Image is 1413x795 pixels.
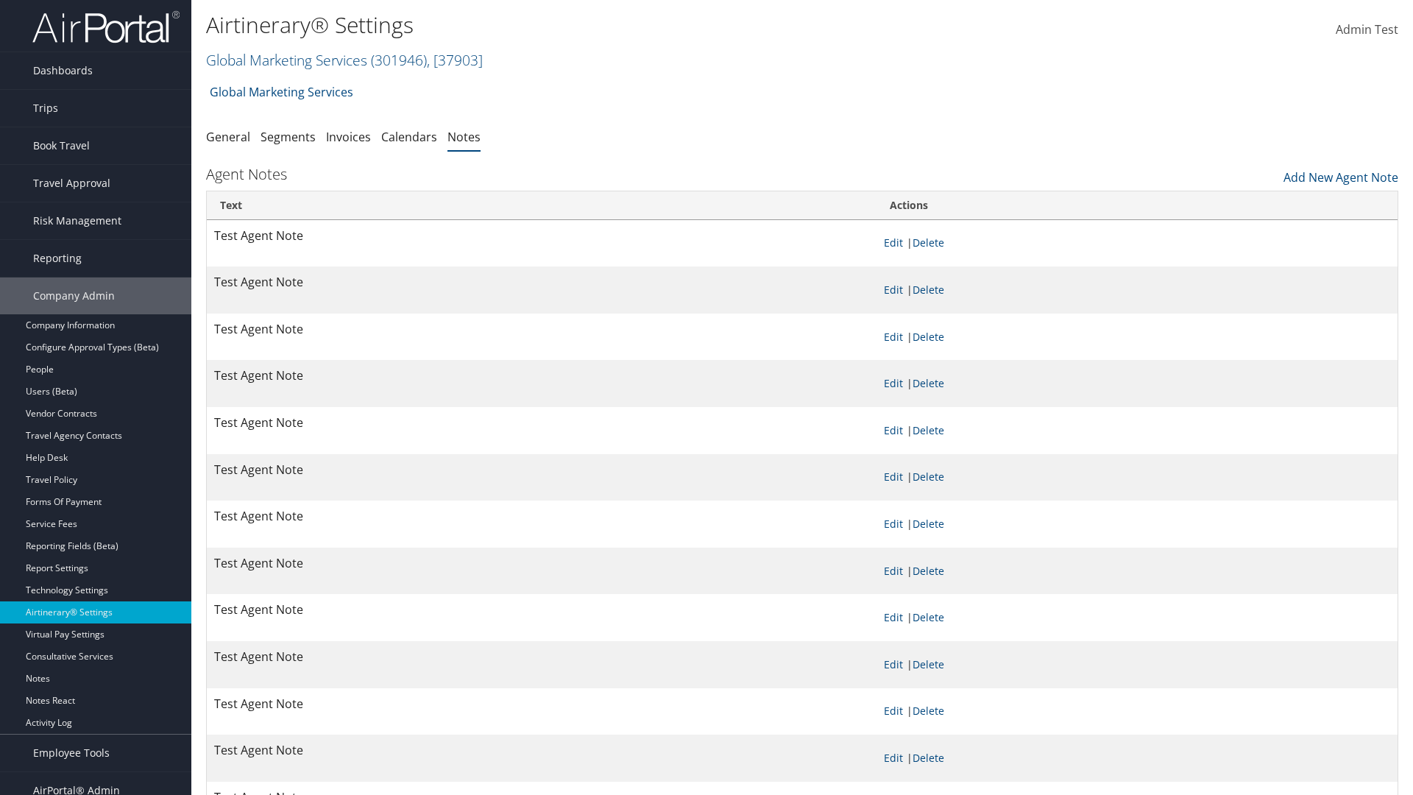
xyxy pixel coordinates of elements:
a: Delete [913,704,944,718]
td: | [877,735,1398,782]
p: Test Agent Note [214,367,869,386]
p: Test Agent Note [214,507,869,526]
h1: Airtinerary® Settings [206,10,1001,40]
a: Delete [913,751,944,765]
p: Test Agent Note [214,695,869,714]
p: Test Agent Note [214,648,869,667]
span: Dashboards [33,52,93,89]
p: Test Agent Note [214,273,869,292]
span: , [ 37903 ] [427,50,483,70]
td: | [877,314,1398,361]
a: Edit [884,423,903,437]
a: Edit [884,704,903,718]
span: Travel Approval [33,165,110,202]
a: Edit [884,751,903,765]
td: | [877,266,1398,314]
a: Delete [913,283,944,297]
td: | [877,594,1398,641]
a: Delete [913,564,944,578]
td: | [877,360,1398,407]
a: Edit [884,236,903,250]
a: Delete [913,470,944,484]
th: Actions [877,191,1398,220]
span: Book Travel [33,127,90,164]
a: Edit [884,564,903,578]
img: airportal-logo.png [32,10,180,44]
td: | [877,641,1398,688]
a: Edit [884,283,903,297]
p: Test Agent Note [214,414,869,433]
span: Company Admin [33,278,115,314]
a: Invoices [326,129,371,145]
span: ( 301946 ) [371,50,427,70]
td: | [877,407,1398,454]
td: | [877,501,1398,548]
p: Test Agent Note [214,554,869,573]
a: Delete [913,657,944,671]
a: Delete [913,236,944,250]
a: Global Marketing Services [210,77,353,107]
a: Global Marketing Services [206,50,483,70]
a: Edit [884,610,903,624]
a: Edit [884,470,903,484]
td: | [877,548,1398,595]
td: | [877,454,1398,501]
td: | [877,688,1398,735]
span: Admin Test [1336,21,1398,38]
a: Delete [913,610,944,624]
a: Admin Test [1336,7,1398,53]
a: Delete [913,423,944,437]
p: Test Agent Note [214,741,869,760]
a: Add New Agent Note [1283,161,1398,186]
span: Risk Management [33,202,121,239]
a: Calendars [381,129,437,145]
a: Edit [884,376,903,390]
p: Test Agent Note [214,461,869,480]
p: Test Agent Note [214,601,869,620]
a: Segments [261,129,316,145]
p: Test Agent Note [214,227,869,246]
span: Reporting [33,240,82,277]
th: Text [207,191,877,220]
h3: Agent Notes [206,164,287,185]
span: Trips [33,90,58,127]
p: Test Agent Note [214,320,869,339]
span: Employee Tools [33,735,110,771]
a: Delete [913,517,944,531]
a: Notes [447,129,481,145]
td: | [877,220,1398,267]
a: Edit [884,657,903,671]
a: Delete [913,330,944,344]
a: Edit [884,330,903,344]
a: General [206,129,250,145]
a: Delete [913,376,944,390]
a: Edit [884,517,903,531]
